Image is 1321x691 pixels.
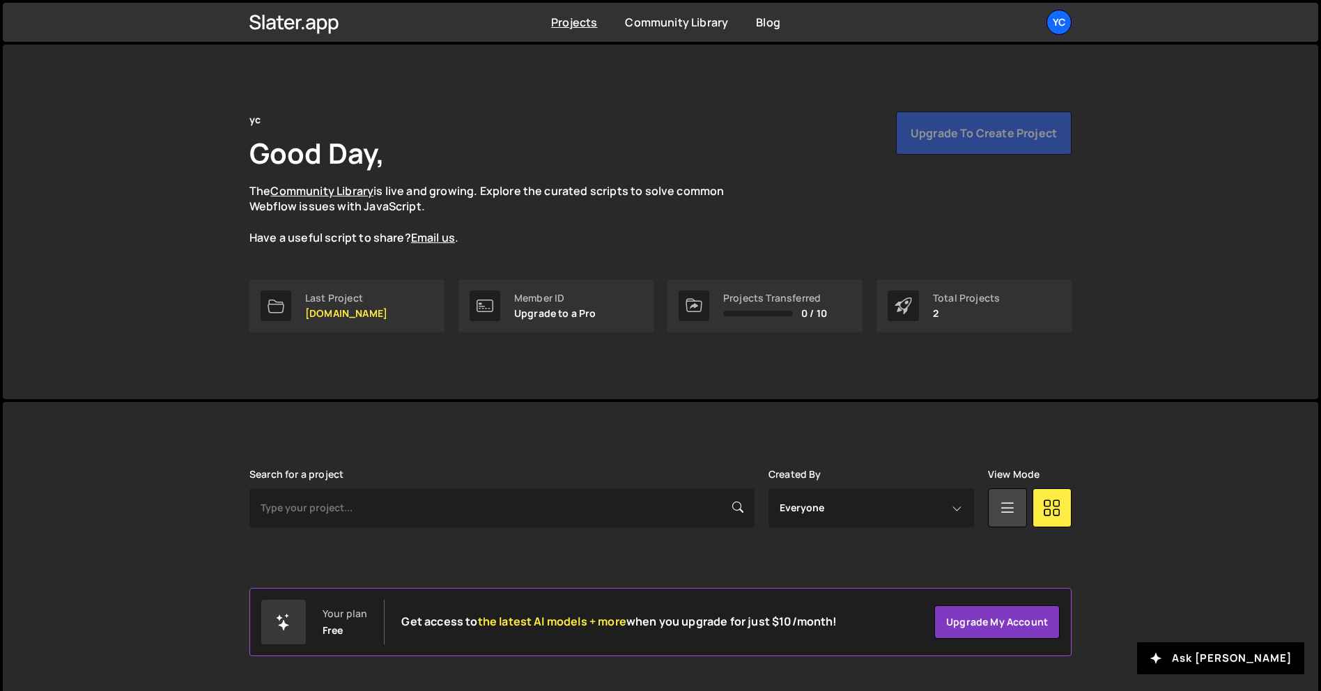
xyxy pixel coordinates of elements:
a: Email us [411,230,455,245]
span: the latest AI models + more [478,614,626,629]
h1: Good Day, [249,134,385,172]
label: View Mode [988,469,1040,480]
a: yc [1046,10,1072,35]
label: Created By [768,469,821,480]
div: Your plan [323,608,367,619]
a: Last Project [DOMAIN_NAME] [249,279,445,332]
input: Type your project... [249,488,755,527]
a: Projects [551,15,597,30]
div: Last Project [305,293,387,304]
p: Upgrade to a Pro [514,308,596,319]
p: [DOMAIN_NAME] [305,308,387,319]
div: Total Projects [933,293,1000,304]
button: Ask [PERSON_NAME] [1137,642,1304,674]
div: Free [323,625,343,636]
a: Community Library [625,15,728,30]
a: Community Library [270,183,373,199]
a: Blog [756,15,780,30]
p: 2 [933,308,1000,319]
div: yc [249,111,261,128]
span: 0 / 10 [801,308,827,319]
label: Search for a project [249,469,343,480]
a: Upgrade my account [934,605,1060,639]
div: Member ID [514,293,596,304]
div: Projects Transferred [723,293,827,304]
h2: Get access to when you upgrade for just $10/month! [401,615,837,628]
p: The is live and growing. Explore the curated scripts to solve common Webflow issues with JavaScri... [249,183,751,246]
